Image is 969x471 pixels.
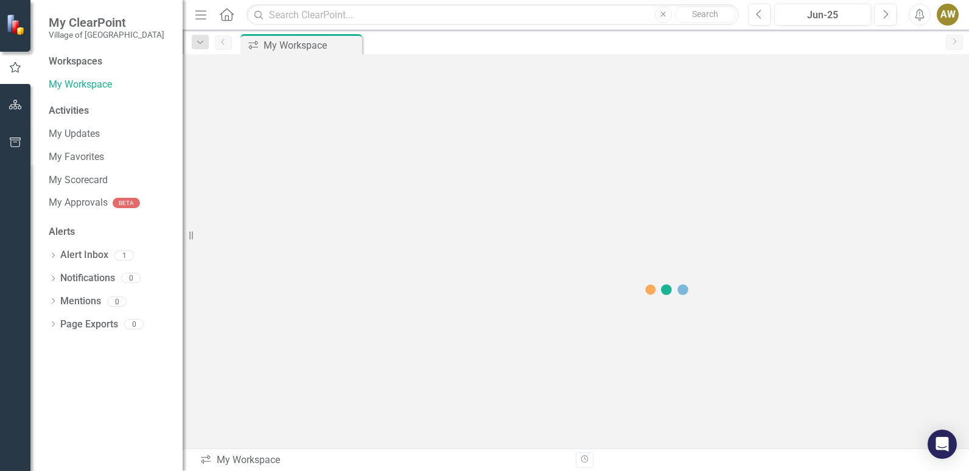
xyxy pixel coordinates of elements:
div: Activities [49,104,170,118]
div: BETA [113,198,140,208]
span: My ClearPoint [49,15,164,30]
a: My Favorites [49,150,170,164]
a: My Updates [49,127,170,141]
div: Alerts [49,225,170,239]
button: AW [937,4,959,26]
div: Jun-25 [778,8,867,23]
a: My Workspace [49,78,170,92]
a: My Scorecard [49,173,170,187]
div: 0 [124,319,144,330]
button: Jun-25 [774,4,871,26]
img: ClearPoint Strategy [6,14,27,35]
div: Open Intercom Messenger [928,430,957,459]
small: Village of [GEOGRAPHIC_DATA] [49,30,164,40]
span: Search [692,9,718,19]
button: Search [675,6,736,23]
a: Mentions [60,295,101,309]
input: Search ClearPoint... [247,4,739,26]
div: 0 [121,273,141,284]
div: My Workspace [200,453,567,467]
div: Workspaces [49,55,102,69]
a: Page Exports [60,318,118,332]
div: 0 [107,296,127,307]
a: Notifications [60,271,115,285]
div: 1 [114,250,134,260]
a: Alert Inbox [60,248,108,262]
a: My Approvals [49,196,108,210]
div: My Workspace [264,38,359,53]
